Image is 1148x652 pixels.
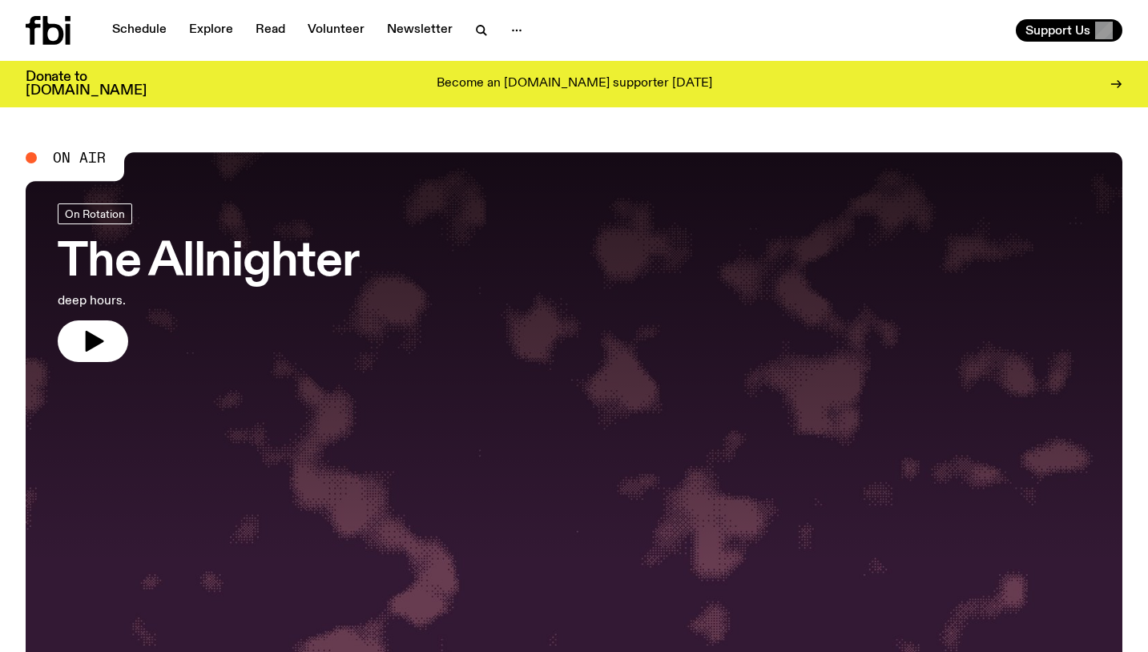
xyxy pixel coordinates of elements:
span: On Air [53,151,106,165]
span: Support Us [1025,23,1090,38]
button: Support Us [1016,19,1122,42]
h3: The Allnighter [58,240,359,285]
a: Volunteer [298,19,374,42]
p: Become an [DOMAIN_NAME] supporter [DATE] [437,77,712,91]
a: Explore [179,19,243,42]
a: Newsletter [377,19,462,42]
p: deep hours. [58,292,359,311]
h3: Donate to [DOMAIN_NAME] [26,70,147,98]
a: The Allnighterdeep hours. [58,203,359,362]
a: Read [246,19,295,42]
a: Schedule [103,19,176,42]
a: On Rotation [58,203,132,224]
span: On Rotation [65,207,125,219]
